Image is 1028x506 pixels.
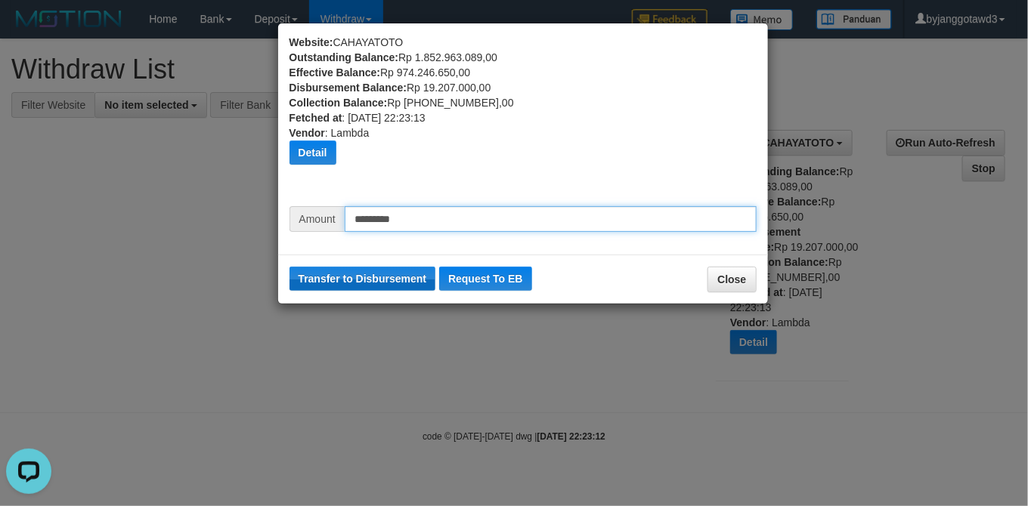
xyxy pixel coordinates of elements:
[439,267,532,291] button: Request To EB
[290,267,436,291] button: Transfer to Disbursement
[290,206,345,232] span: Amount
[290,66,381,79] b: Effective Balance:
[290,97,388,109] b: Collection Balance:
[290,36,333,48] b: Website:
[290,112,342,124] b: Fetched at
[290,51,399,63] b: Outstanding Balance:
[6,6,51,51] button: Open LiveChat chat widget
[290,35,757,206] div: CAHAYATOTO Rp 1.852.963.089,00 Rp 974.246.650,00 Rp 19.207.000,00 Rp [PHONE_NUMBER],00 : [DATE] 2...
[708,267,756,292] button: Close
[290,127,325,139] b: Vendor
[290,82,407,94] b: Disbursement Balance:
[290,140,336,165] button: Detail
